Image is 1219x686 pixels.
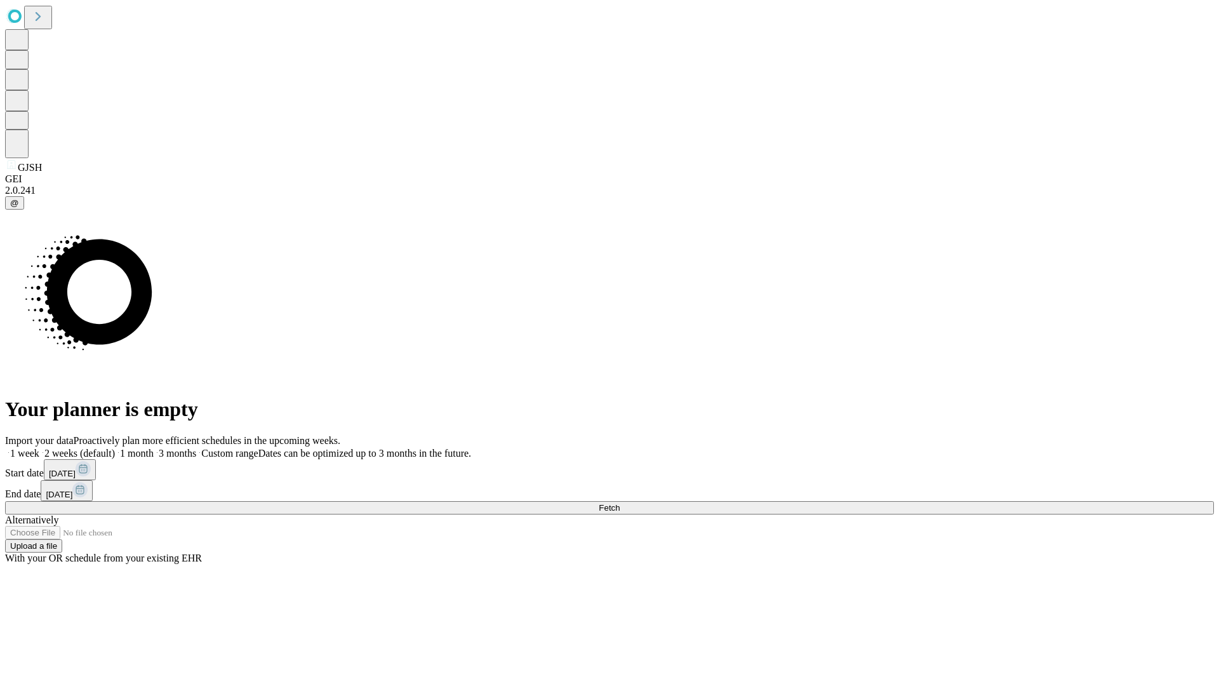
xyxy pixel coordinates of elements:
span: Import your data [5,435,74,446]
div: 2.0.241 [5,185,1214,196]
span: Dates can be optimized up to 3 months in the future. [258,448,471,459]
div: GEI [5,173,1214,185]
span: Fetch [599,503,620,513]
div: Start date [5,459,1214,480]
span: 3 months [159,448,196,459]
button: Fetch [5,501,1214,514]
span: [DATE] [46,490,72,499]
span: Custom range [201,448,258,459]
button: @ [5,196,24,210]
span: 1 month [120,448,154,459]
div: End date [5,480,1214,501]
span: 1 week [10,448,39,459]
span: GJSH [18,162,42,173]
button: [DATE] [44,459,96,480]
button: Upload a file [5,539,62,553]
span: @ [10,198,19,208]
h1: Your planner is empty [5,398,1214,421]
span: Proactively plan more efficient schedules in the upcoming weeks. [74,435,340,446]
span: [DATE] [49,469,76,478]
span: With your OR schedule from your existing EHR [5,553,202,563]
span: Alternatively [5,514,58,525]
span: 2 weeks (default) [44,448,115,459]
button: [DATE] [41,480,93,501]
